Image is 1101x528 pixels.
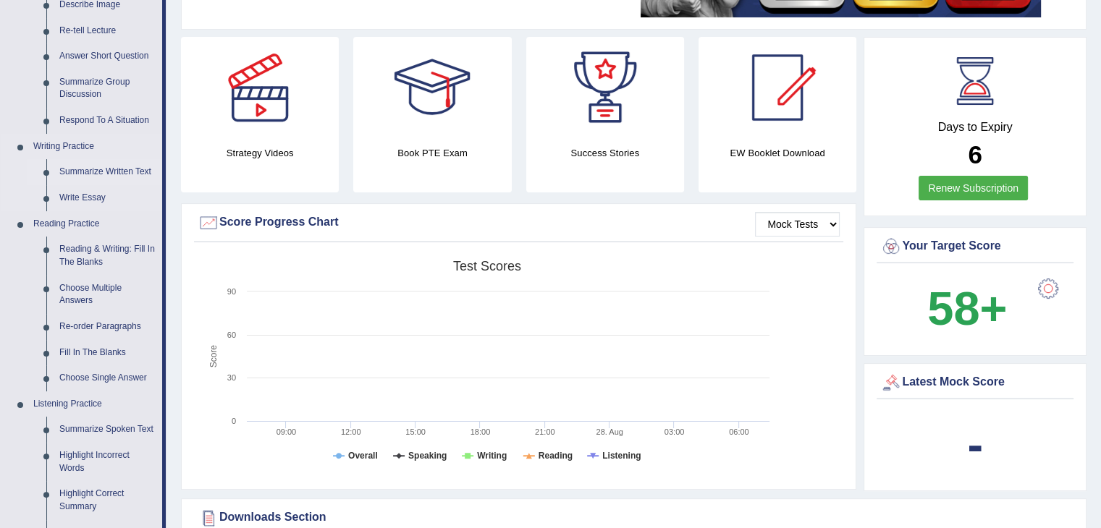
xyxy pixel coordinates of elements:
[353,145,511,161] h4: Book PTE Exam
[277,427,297,436] text: 09:00
[53,18,162,44] a: Re-tell Lecture
[181,145,339,161] h4: Strategy Videos
[27,211,162,237] a: Reading Practice
[53,276,162,314] a: Choose Multiple Answers
[53,108,162,134] a: Respond To A Situation
[927,282,1007,335] b: 58+
[53,159,162,185] a: Summarize Written Text
[596,427,623,436] tspan: 28. Aug
[53,481,162,519] a: Highlight Correct Summary
[53,365,162,391] a: Choose Single Answer
[53,237,162,275] a: Reading & Writing: Fill In The Blanks
[880,372,1070,393] div: Latest Mock Score
[53,340,162,366] a: Fill In The Blanks
[967,418,983,471] b: -
[53,43,162,69] a: Answer Short Question
[453,259,521,273] tspan: Test scores
[341,427,361,436] text: 12:00
[405,427,426,436] text: 15:00
[198,212,840,234] div: Score Progress Chart
[53,69,162,108] a: Summarize Group Discussion
[471,427,491,436] text: 18:00
[665,427,685,436] text: 03:00
[208,345,219,368] tspan: Score
[348,451,378,461] tspan: Overall
[408,451,447,461] tspan: Speaking
[919,176,1028,200] a: Renew Subscription
[53,314,162,340] a: Re-order Paragraphs
[53,185,162,211] a: Write Essay
[227,331,236,339] text: 60
[227,373,236,382] text: 30
[477,451,507,461] tspan: Writing
[232,417,236,425] text: 0
[729,427,749,436] text: 06:00
[968,140,982,169] b: 6
[27,391,162,417] a: Listening Practice
[27,134,162,160] a: Writing Practice
[53,443,162,481] a: Highlight Incorrect Words
[880,236,1070,257] div: Your Target Score
[699,145,856,161] h4: EW Booklet Download
[539,451,573,461] tspan: Reading
[227,287,236,296] text: 90
[602,451,641,461] tspan: Listening
[53,417,162,443] a: Summarize Spoken Text
[526,145,684,161] h4: Success Stories
[535,427,555,436] text: 21:00
[880,121,1070,134] h4: Days to Expiry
